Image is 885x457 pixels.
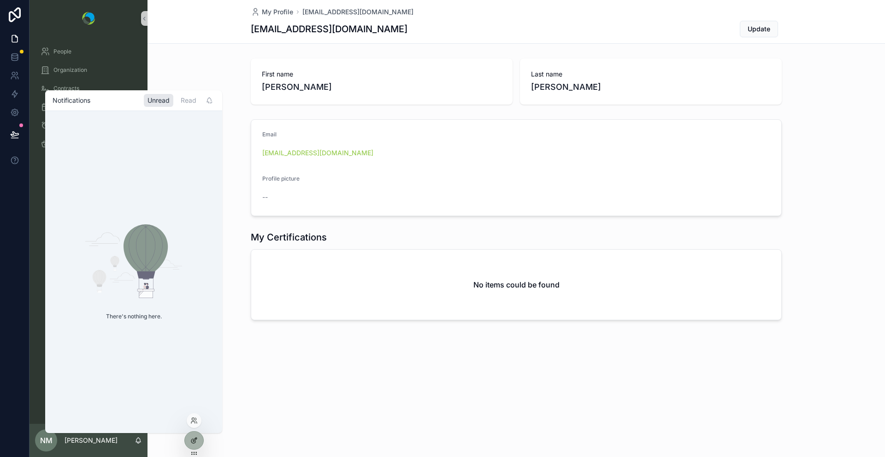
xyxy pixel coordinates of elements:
[29,37,147,164] div: scrollable content
[262,148,373,158] a: [EMAIL_ADDRESS][DOMAIN_NAME]
[53,48,71,55] span: People
[531,70,771,79] span: Last name
[531,81,771,94] span: [PERSON_NAME]
[53,85,79,92] span: Contracts
[35,117,142,134] a: Attendance
[262,7,293,17] span: My Profile
[262,70,501,79] span: First name
[748,24,770,34] span: Update
[262,193,268,202] span: --
[177,94,200,107] div: Read
[53,96,90,105] h1: Notifications
[35,99,142,115] a: Sessions
[40,435,53,446] span: NM
[262,131,277,138] span: Email
[35,43,142,60] a: People
[251,7,293,17] a: My Profile
[35,80,142,97] a: Contracts
[251,23,407,35] h1: [EMAIL_ADDRESS][DOMAIN_NAME]
[262,81,501,94] span: [PERSON_NAME]
[302,7,413,17] a: [EMAIL_ADDRESS][DOMAIN_NAME]
[35,62,142,78] a: Organization
[262,175,300,182] span: Profile picture
[99,305,169,328] p: There's nothing here.
[65,436,118,445] p: [PERSON_NAME]
[251,231,327,244] h1: My Certifications
[82,12,95,25] img: App logo
[473,279,560,290] h2: No items could be found
[740,21,778,37] button: Update
[35,135,142,152] a: Manage Certifications Trainer View
[144,94,173,107] div: Unread
[53,66,87,74] span: Organization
